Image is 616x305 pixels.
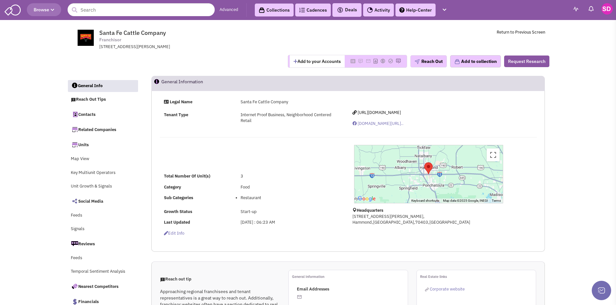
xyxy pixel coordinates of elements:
[68,180,138,193] a: Unit Growth & Signals
[422,160,435,177] div: Santa Fe Cattle Company
[236,99,344,105] div: Santa Fe Cattle Company
[367,7,373,13] img: Activity.png
[255,4,294,16] a: Collections
[99,29,166,36] span: Santa Fe Cattle Company
[68,194,138,208] a: Social Media
[358,110,401,115] span: [URL][DOMAIN_NAME]
[68,107,138,121] a: Contacts
[68,223,138,235] a: Signals
[450,55,501,67] button: Add to collection
[236,112,344,124] div: Internet Proof Business, Neighborhood Centered Retail
[5,3,21,15] img: SmartAdmin
[68,153,138,165] a: Map View
[68,280,138,293] a: Nearest Competitors
[352,214,504,226] p: [STREET_ADDRESS][PERSON_NAME], Hammond,[GEOGRAPHIC_DATA],70403,[GEOGRAPHIC_DATA]
[425,288,429,291] img: reachlinkicon.png
[337,7,357,13] span: Deals
[357,208,384,213] b: Headquarters
[352,121,404,126] a: [DOMAIN_NAME][URL]..
[259,7,265,13] img: icon-collection-lavender-black.svg
[290,55,345,67] button: Add to your Accounts
[335,6,359,14] button: Deals
[241,195,340,201] li: Restaurant
[415,59,420,64] img: plane.png
[236,173,344,179] div: 3
[297,294,302,300] img: icon-email-active-16.png
[164,112,188,117] strong: Tenant Type
[420,273,536,280] p: Real Estate links
[299,8,305,12] img: Cadences_logo.png
[396,58,401,64] img: Please add to your accounts
[297,286,408,292] p: Email Addresses
[27,3,61,16] button: Browse
[68,252,138,264] a: Feeds
[492,199,501,202] a: Terms
[160,276,191,282] span: Reach out tip
[68,80,138,92] a: General Info
[295,4,331,16] a: Cadences
[164,230,184,236] span: Edit info
[497,29,545,35] a: Return to Previous Screen
[99,36,121,43] span: Franchisor
[170,99,192,105] strong: Legal Name
[164,184,181,190] b: Category
[352,110,401,115] a: [URL][DOMAIN_NAME]
[164,173,210,179] b: Total Number Of Unit(s)
[356,195,377,203] img: Google
[425,286,465,292] a: Corporate website
[504,56,549,67] button: Request Research
[161,76,203,90] h2: General Information
[68,237,138,250] a: Reviews
[164,209,192,214] b: Growth Status
[601,3,613,15] img: Stephen Dendy
[68,94,138,106] a: Reach Out Tips
[34,7,54,13] span: Browse
[292,273,408,280] p: General information
[68,266,138,278] a: Temporal Sentiment Analysis
[236,184,344,190] div: Food
[363,4,394,16] a: Activity
[164,219,190,225] b: Last Updated
[68,209,138,222] a: Feeds
[236,219,344,226] div: [DATE] : 06:23 AM
[366,58,371,64] img: Please add to your accounts
[337,6,343,14] img: icon-deals.svg
[410,55,447,67] button: Reach Out
[68,138,138,151] a: Units
[68,123,138,136] a: Related Companies
[487,148,500,161] button: Toggle fullscreen view
[395,4,436,16] a: Help-Center
[68,167,138,179] a: Key Multiunit Operators
[454,59,460,65] img: icon-collection-lavender.png
[388,58,393,64] img: Please add to your accounts
[411,198,439,203] button: Keyboard shortcuts
[430,286,465,292] span: Corporate website
[220,7,238,13] a: Advanced
[99,44,268,50] div: [STREET_ADDRESS][PERSON_NAME]
[356,195,377,203] a: Open this area in Google Maps (opens a new window)
[358,121,404,126] span: [DOMAIN_NAME][URL]..
[443,199,488,202] span: Map data ©2025 Google, INEGI
[380,58,385,64] img: Please add to your accounts
[399,7,405,13] img: help.png
[358,58,363,64] img: Please add to your accounts
[68,3,215,16] input: Search
[164,195,193,200] b: Sub Categories
[236,209,344,215] div: Start-up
